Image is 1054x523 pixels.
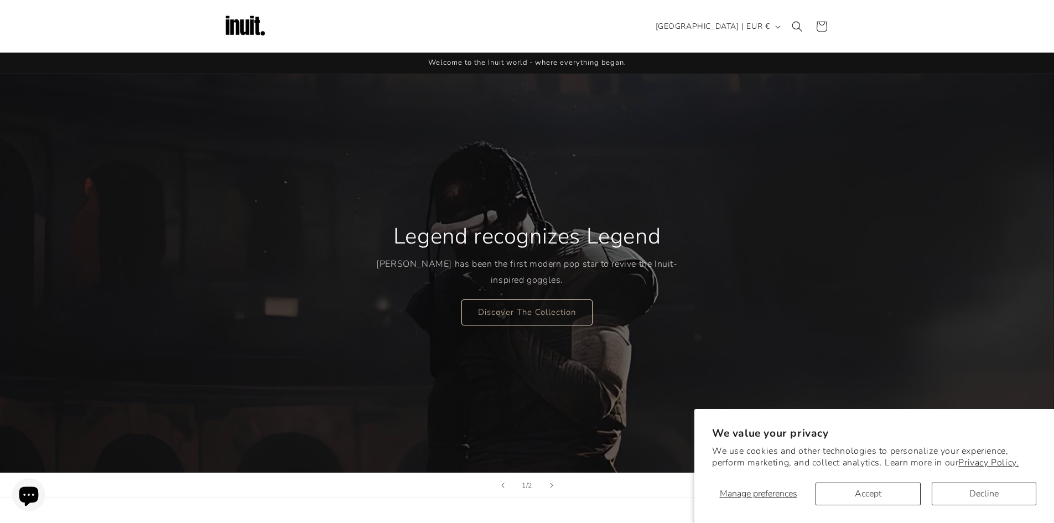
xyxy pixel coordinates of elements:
[9,478,49,514] inbox-online-store-chat: Shopify online store chat
[712,483,804,505] button: Manage preferences
[376,256,678,288] p: [PERSON_NAME] has been the first modern pop star to revive the Inuit-inspired goggles.
[785,14,809,39] summary: Search
[528,480,532,491] span: 2
[720,488,797,500] span: Manage preferences
[958,457,1019,469] a: Privacy Policy.
[393,222,661,251] h2: Legend recognizes Legend
[223,4,267,49] img: Inuit Logo
[816,483,920,505] button: Accept
[712,427,1036,441] h2: We value your privacy
[491,473,515,498] button: Previous slide
[932,483,1036,505] button: Decline
[428,58,626,68] span: Welcome to the Inuit world - where everything began.
[522,480,526,491] span: 1
[649,16,785,37] button: [GEOGRAPHIC_DATA] | EUR €
[656,20,770,32] span: [GEOGRAPHIC_DATA] | EUR €
[461,299,593,325] a: Discover The Collection
[712,446,1036,469] p: We use cookies and other technologies to personalize your experience, perform marketing, and coll...
[539,473,564,498] button: Next slide
[223,53,832,74] div: Announcement
[526,480,528,491] span: /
